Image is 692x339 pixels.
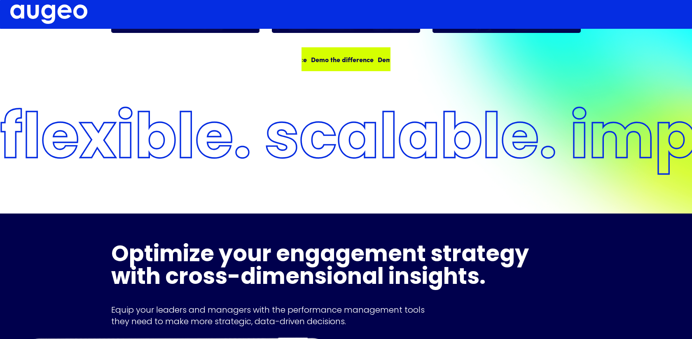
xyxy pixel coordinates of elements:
[302,47,390,71] a: Demo the differenceDemo the differenceDemo the difference
[374,54,437,64] div: Demo the difference
[111,304,428,327] p: Equip your leaders and managers with the performance management tools they need to make more stra...
[308,54,370,64] div: Demo the difference
[10,5,87,24] img: Augeo logo
[111,244,581,290] h3: Optimize your engagement strategy with cross-dimensional insights.
[241,54,304,64] div: Demo the difference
